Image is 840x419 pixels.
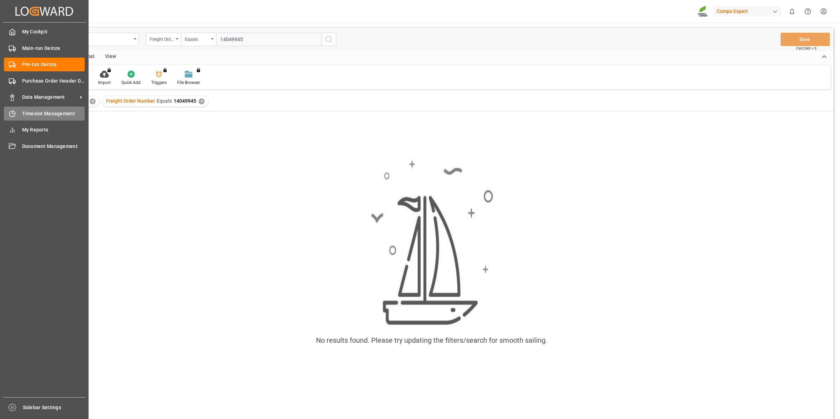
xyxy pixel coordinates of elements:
[4,107,85,120] a: Timeslot Management
[22,143,85,150] span: Document Management
[181,33,216,46] button: open menu
[23,404,86,411] span: Sidebar Settings
[90,98,96,104] div: ✕
[22,28,85,36] span: My Cockpit
[121,79,141,86] div: Quick Add
[22,61,85,68] span: Pre-run Deinze
[22,45,85,52] span: Main-run Deinze
[4,74,85,88] a: Purchase Order Header Deinze
[796,46,816,51] span: Ctrl/CMD + S
[22,126,85,134] span: My Reports
[185,34,209,43] div: Equals
[322,33,336,46] button: search button
[4,58,85,71] a: Pre-run Deinze
[100,51,121,63] div: View
[781,33,830,46] button: Save
[216,33,322,46] input: Type to search
[4,41,85,55] a: Main-run Deinze
[150,34,174,43] div: Freight Order Number
[714,5,784,18] button: Compo Expert
[800,4,816,19] button: Help Center
[698,5,709,18] img: Screenshot%202023-09-29%20at%2010.02.21.png_1712312052.png
[174,98,196,104] span: 14049945
[22,77,85,85] span: Purchase Order Header Deinze
[784,4,800,19] button: show 0 new notifications
[22,110,85,117] span: Timeslot Management
[157,98,172,104] span: Equals
[106,98,155,104] span: Freight Order Number
[146,33,181,46] button: open menu
[370,159,493,327] img: smooth_sailing.jpeg
[22,94,78,101] span: Data Management
[714,6,781,17] div: Compo Expert
[199,98,205,104] div: ✕
[316,335,547,346] div: No results found. Please try updating the filters/search for smooth sailing.
[4,25,85,39] a: My Cockpit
